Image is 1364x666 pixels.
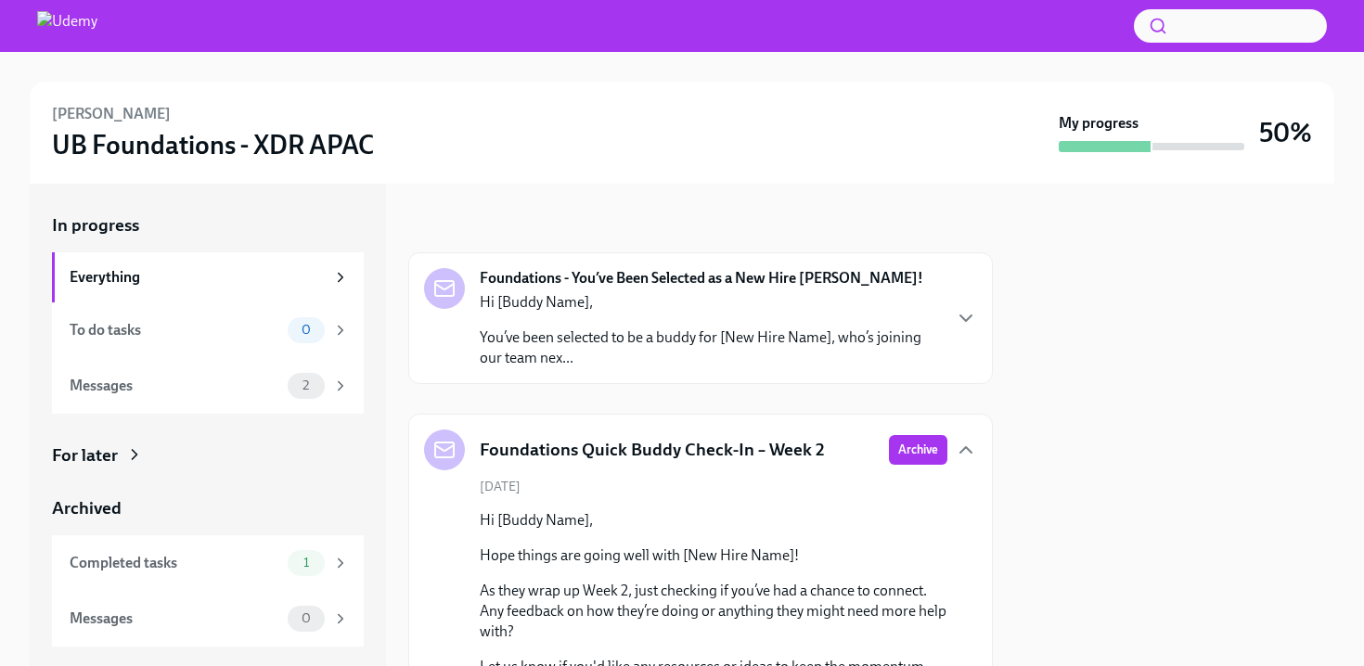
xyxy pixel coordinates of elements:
[1059,113,1139,134] strong: My progress
[52,591,364,647] a: Messages0
[290,323,322,337] span: 0
[480,510,947,531] p: Hi [Buddy Name],
[889,435,947,465] button: Archive
[480,581,947,642] p: As they wrap up Week 2, just checking if you’ve had a chance to connect. Any feedback on how they...
[52,443,118,467] div: For later
[70,267,325,288] div: Everything
[1259,116,1312,149] h3: 50%
[292,556,320,570] span: 1
[52,535,364,591] a: Completed tasks1
[480,545,947,566] p: Hope things are going well with [New Hire Name]!
[480,478,521,495] span: [DATE]
[52,104,171,124] h6: [PERSON_NAME]
[52,302,364,358] a: To do tasks0
[52,496,364,520] a: Archived
[37,11,97,41] img: Udemy
[480,268,923,288] strong: Foundations - You’ve Been Selected as a New Hire [PERSON_NAME]!
[52,252,364,302] a: Everything
[52,213,364,237] a: In progress
[290,611,322,625] span: 0
[52,443,364,467] a: For later
[52,128,374,161] h3: UB Foundations - XDR APAC
[898,441,938,459] span: Archive
[70,608,280,629] div: Messages
[480,292,940,313] p: Hi [Buddy Name],
[70,376,280,396] div: Messages
[291,378,320,392] span: 2
[408,213,495,237] div: In progress
[70,320,280,340] div: To do tasks
[52,358,364,414] a: Messages2
[480,438,825,462] h5: Foundations Quick Buddy Check-In – Week 2
[480,327,940,368] p: You’ve been selected to be a buddy for [New Hire Name], who’s joining our team nex...
[70,553,280,573] div: Completed tasks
